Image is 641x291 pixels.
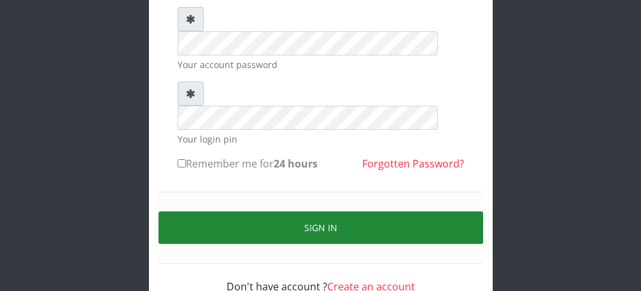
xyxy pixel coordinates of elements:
input: Remember me for24 hours [178,159,186,167]
button: Sign in [158,211,483,244]
small: Your login pin [178,132,464,146]
small: Your account password [178,58,464,71]
label: Remember me for [178,156,318,171]
b: 24 hours [274,157,318,171]
a: Forgotten Password? [362,157,464,171]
